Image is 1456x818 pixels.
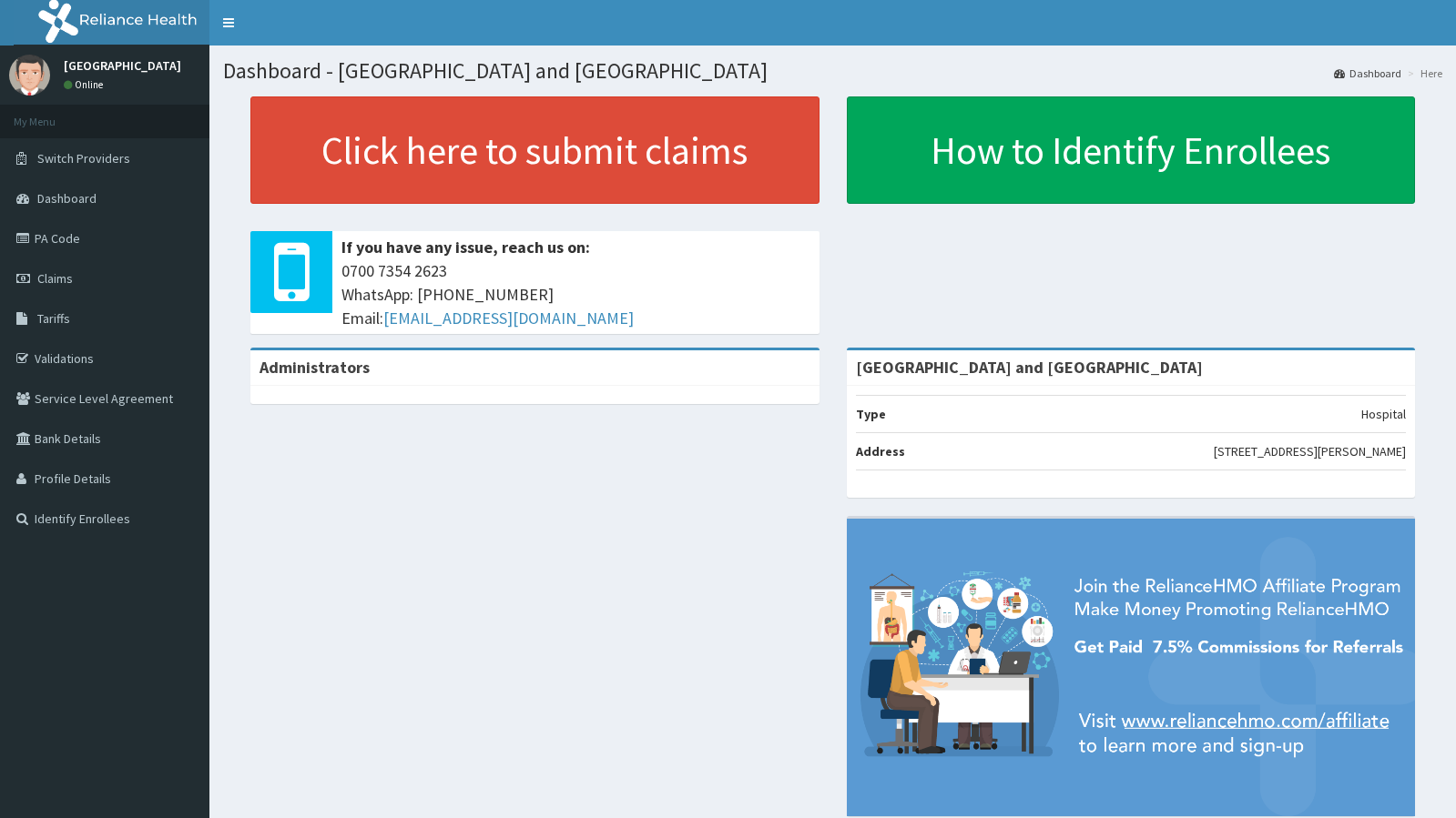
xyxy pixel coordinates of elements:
p: [STREET_ADDRESS][PERSON_NAME] [1214,442,1406,460]
img: provider-team-banner.png [847,519,1416,816]
span: Switch Providers [37,150,130,167]
strong: [GEOGRAPHIC_DATA] and [GEOGRAPHIC_DATA] [856,357,1203,378]
li: Here [1403,66,1442,81]
span: Claims [37,270,73,287]
span: Dashboard [37,190,97,207]
b: If you have any issue, reach us on: [341,237,590,258]
a: Dashboard [1334,66,1401,81]
b: Type [856,406,886,422]
h1: Dashboard - [GEOGRAPHIC_DATA] and [GEOGRAPHIC_DATA] [223,59,1442,83]
p: [GEOGRAPHIC_DATA] [64,59,181,72]
span: 0700 7354 2623 WhatsApp: [PHONE_NUMBER] Email: [341,259,810,329]
p: Hospital [1361,405,1406,423]
a: Online [64,78,107,91]
img: User Image [9,55,50,96]
a: How to Identify Enrollees [847,96,1416,204]
a: Click here to submit claims [250,96,820,204]
a: [EMAIL_ADDRESS][DOMAIN_NAME] [383,308,634,328]
span: Tariffs [37,310,70,327]
b: Administrators [260,357,370,378]
b: Address [856,443,905,459]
